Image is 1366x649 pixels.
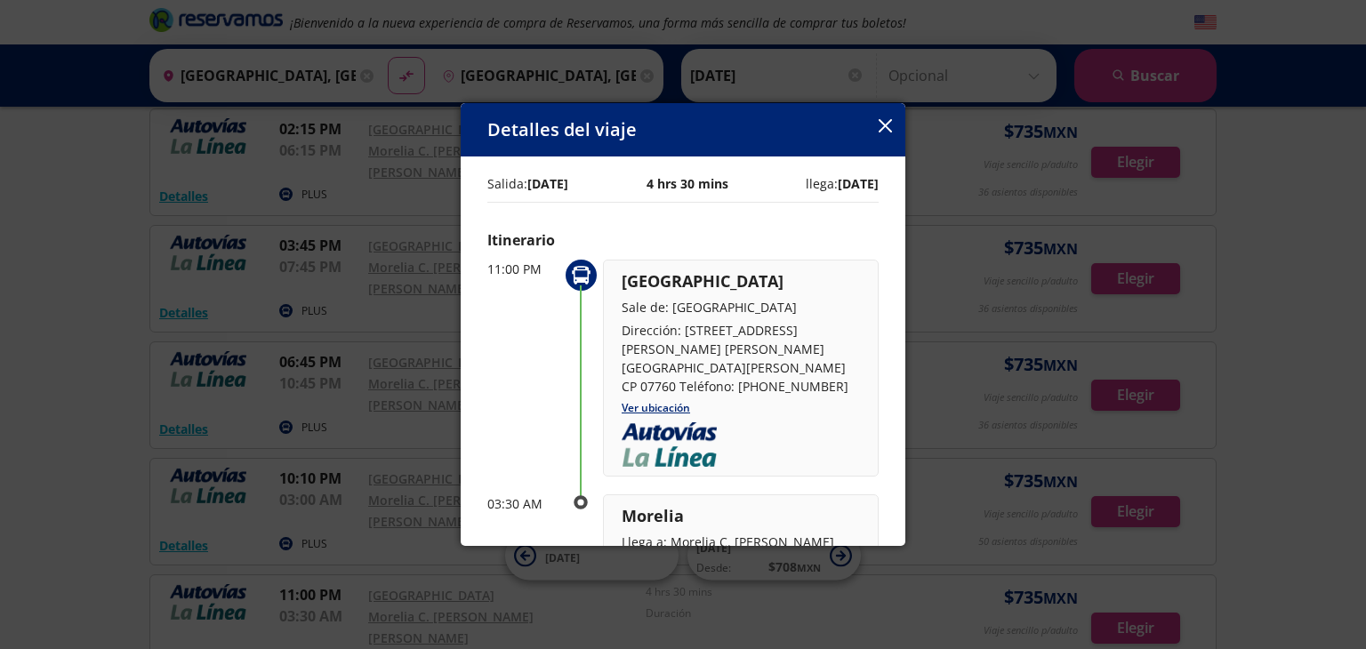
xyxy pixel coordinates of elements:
[487,494,558,513] p: 03:30 AM
[487,229,879,251] p: Itinerario
[806,174,879,193] p: llega:
[487,260,558,278] p: 11:00 PM
[487,116,637,143] p: Detalles del viaje
[622,400,690,415] a: Ver ubicación
[838,175,879,192] b: [DATE]
[527,175,568,192] b: [DATE]
[647,174,728,193] p: 4 hrs 30 mins
[622,298,860,316] p: Sale de: [GEOGRAPHIC_DATA]
[622,504,860,528] p: Morelia
[622,321,860,396] p: Dirección: [STREET_ADDRESS][PERSON_NAME] [PERSON_NAME][GEOGRAPHIC_DATA][PERSON_NAME] CP 07760 Tel...
[622,269,860,293] p: [GEOGRAPHIC_DATA]
[622,422,717,467] img: Logo_Autovias_LaLinea_VERT.png
[487,174,568,193] p: Salida:
[622,533,860,570] p: Llega a: Morelia C. [PERSON_NAME] [PERSON_NAME]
